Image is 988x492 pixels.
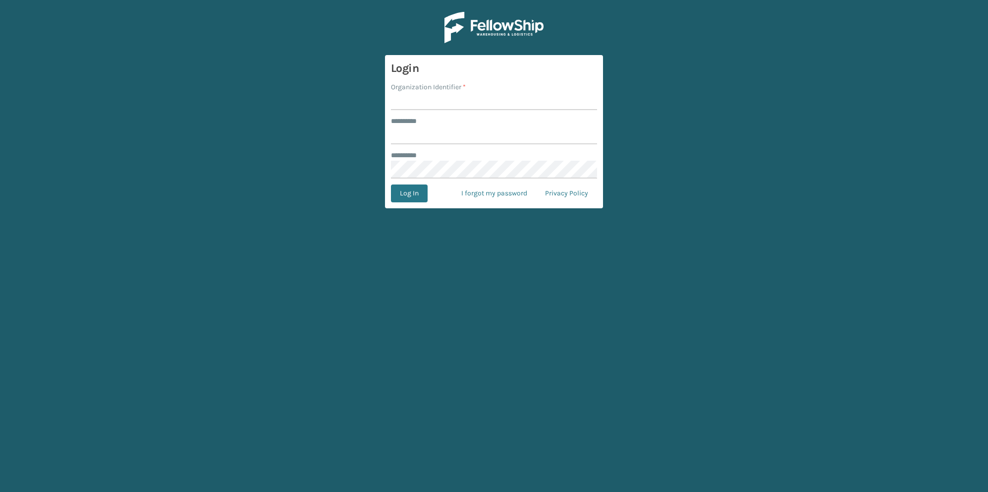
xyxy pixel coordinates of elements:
[391,61,597,76] h3: Login
[452,184,536,202] a: I forgot my password
[391,184,428,202] button: Log In
[536,184,597,202] a: Privacy Policy
[444,12,544,43] img: Logo
[391,82,466,92] label: Organization Identifier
